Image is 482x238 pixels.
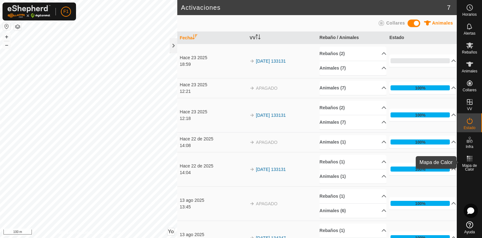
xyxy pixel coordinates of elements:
[389,35,404,40] font: Estado
[320,159,345,165] font: Rebaños (1)
[180,61,247,68] div: 18:59
[391,85,450,90] div: 100%
[464,31,475,35] span: Alertas
[250,35,256,40] font: VV
[320,61,386,75] p-accordion-header: Animales (7)
[467,107,472,111] span: VV
[256,113,286,118] a: [DATE] 133131
[391,201,450,206] div: 100%
[466,145,473,149] span: Infra
[180,197,247,204] div: 13 ago 2025
[391,112,450,117] div: 100%
[386,20,405,25] span: Collares
[389,163,456,175] p-accordion-header: 100%
[389,82,456,94] p-accordion-header: 100%
[320,135,386,149] p-accordion-header: Animales (1)
[250,113,255,118] img: flecha
[415,166,426,172] div: 100%
[320,101,386,115] p-accordion-header: Rebaños (2)
[250,140,255,145] img: flecha
[320,155,386,169] p-accordion-header: Rebaños (1)
[8,5,50,18] img: Logo Gallagher
[256,201,277,206] font: APAGADO
[320,50,345,57] font: Rebaños (2)
[256,86,277,91] font: APAGADO
[320,85,346,91] font: Animales (7)
[462,50,477,54] span: Rebaños
[192,35,197,40] p-sorticon: Activar para ordenar
[462,13,477,16] span: Horarios
[320,224,386,238] p-accordion-header: Rebaños (1)
[462,88,476,92] span: Collares
[180,35,192,40] font: Fecha
[256,59,286,64] a: [DATE] 133131
[415,139,426,145] div: 100%
[389,109,456,121] p-accordion-header: 100%
[320,119,346,126] font: Animales (7)
[432,20,453,25] span: Animales
[63,8,68,15] span: F1
[415,112,426,118] div: 100%
[180,204,247,210] div: 13:45
[391,167,450,172] div: 100%
[180,231,247,238] div: 13 ago 2025
[459,164,480,171] span: Mapa de Calor
[180,54,247,61] div: Hace 23 2025
[320,173,346,180] font: Animales (1)
[56,230,92,235] a: Política de Privacidad
[180,115,247,122] div: 12:18
[457,219,482,236] a: Ayuda
[168,228,174,235] button: Yo
[3,23,10,30] button: Restablecer Mapa
[180,142,247,149] div: 14:08
[250,86,255,91] img: flecha
[464,230,475,234] span: Ayuda
[256,35,261,40] p-sorticon: Activar para ordenar
[180,136,247,142] div: Hace 22 de 2025
[415,201,426,207] div: 100%
[389,136,456,148] p-accordion-header: 100%
[168,229,174,234] span: Yo
[180,109,247,115] div: Hace 23 2025
[391,139,450,144] div: 100%
[180,88,247,95] div: 12:21
[3,41,10,49] button: –
[180,169,247,176] div: 14:04
[180,82,247,88] div: Hace 23 2025
[320,115,386,129] p-accordion-header: Animales (7)
[320,35,359,40] font: Rebaño / Animales
[250,167,255,172] img: flecha
[320,193,345,200] font: Rebaños (1)
[100,230,121,235] a: Contáctenos
[180,163,247,169] div: Hace 22 de 2025
[320,47,386,61] p-accordion-header: Rebaños (2)
[181,4,447,11] h2: Activaciones
[320,227,345,234] font: Rebaños (1)
[3,33,10,41] button: +
[256,140,277,145] font: APAGADO
[320,81,386,95] p-accordion-header: Animales (7)
[320,105,345,111] font: Rebaños (2)
[250,201,255,206] img: flecha
[389,54,456,67] p-accordion-header: 0%
[320,189,386,203] p-accordion-header: Rebaños (1)
[320,139,346,145] font: Animales (1)
[250,59,255,64] img: flecha
[464,126,475,130] span: Estado
[462,69,477,73] span: Animales
[415,85,426,91] div: 100%
[389,197,456,210] p-accordion-header: 100%
[256,167,286,172] a: [DATE] 133131
[320,65,346,71] font: Animales (7)
[14,23,21,31] button: Capas del Mapa
[391,58,450,63] div: 0%
[447,3,450,12] span: 7
[320,207,346,214] font: Animales (6)
[320,169,386,184] p-accordion-header: Animales (1)
[320,204,386,218] p-accordion-header: Animales (6)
